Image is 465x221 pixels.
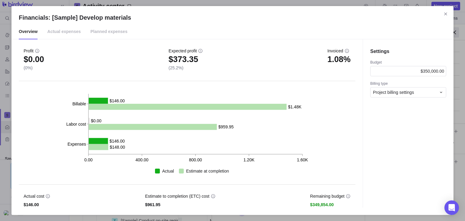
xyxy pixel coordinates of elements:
[189,157,202,162] text: 800.00
[370,48,446,55] h4: Settings
[136,157,149,162] text: 400.00
[244,157,255,162] text: 1.20K
[47,24,81,39] span: Actual expenses
[370,60,446,66] div: Budget
[24,202,50,208] span: $146.00
[373,89,414,95] span: Project billing settings
[420,69,444,74] span: $350,000.00
[370,81,446,87] div: Billing type
[66,121,86,126] tspan: Labor cost
[441,10,450,18] span: Close
[169,48,197,54] span: Expected profit
[19,24,38,39] span: Overview
[211,194,216,199] svg: info-description
[145,202,215,208] span: $961.95
[12,6,453,215] div: Financials: [Sample] Develop materials
[186,168,229,174] span: Estimate at completion
[219,124,234,129] text: $959.95
[162,168,174,174] span: Actual
[327,56,351,62] span: 1.08%
[35,48,40,53] svg: info-description
[288,104,302,109] text: $1.48K
[110,145,125,150] text: $148.00
[444,200,459,215] div: Open Intercom Messenger
[91,24,127,39] span: Planned expenses
[169,65,203,71] span: (25.2%)
[72,101,86,106] tspan: Billable
[110,98,125,103] text: $146.00
[84,157,92,162] text: 0.00
[310,193,345,199] span: Remaining budget
[110,139,125,143] text: $146.00
[24,48,34,54] span: Profit
[145,193,209,199] span: Estimate to completion (ETC) cost
[345,48,349,53] svg: info-description
[91,118,101,123] text: $0.00
[169,56,203,62] span: $373.35
[346,194,351,199] svg: info-description
[19,13,446,22] h2: Financials: [Sample] Develop materials
[327,48,343,54] span: Invoiced
[24,193,44,199] span: Actual cost
[45,194,50,199] svg: info-description
[198,48,203,53] svg: info-description
[310,202,351,208] span: $349,854.00
[24,56,44,62] span: $0.00
[24,65,44,71] span: (0%)
[68,142,86,147] tspan: Expenses
[297,157,308,162] text: 1.60K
